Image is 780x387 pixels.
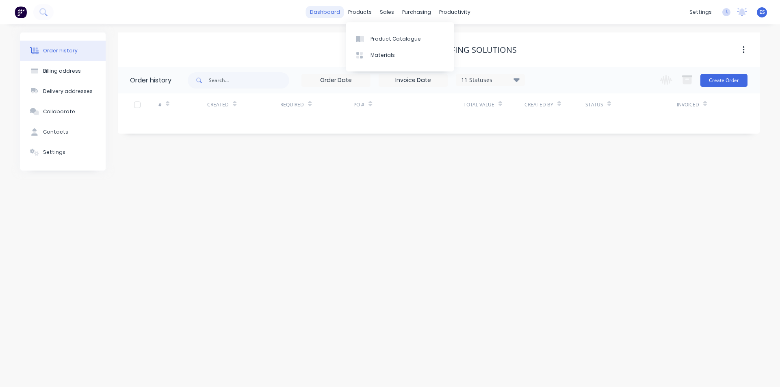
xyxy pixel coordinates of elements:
[524,93,585,116] div: Created By
[209,72,289,89] input: Search...
[677,93,726,116] div: Invoiced
[346,47,454,63] a: Materials
[207,93,280,116] div: Created
[353,101,364,108] div: PO #
[379,74,447,86] input: Invoice Date
[344,6,376,18] div: products
[685,6,716,18] div: settings
[207,101,229,108] div: Created
[585,101,603,108] div: Status
[43,108,75,115] div: Collaborate
[759,9,765,16] span: ES
[524,101,553,108] div: Created By
[435,6,474,18] div: productivity
[43,67,81,75] div: Billing address
[158,93,207,116] div: #
[464,93,524,116] div: Total Value
[158,101,162,108] div: #
[585,93,677,116] div: Status
[15,6,27,18] img: Factory
[20,61,106,81] button: Billing address
[43,88,93,95] div: Delivery addresses
[456,76,524,84] div: 11 Statuses
[280,93,353,116] div: Required
[43,47,78,54] div: Order history
[20,122,106,142] button: Contacts
[43,149,65,156] div: Settings
[306,6,344,18] a: dashboard
[700,74,747,87] button: Create Order
[130,76,171,85] div: Order history
[353,93,463,116] div: PO #
[302,74,370,86] input: Order Date
[464,101,494,108] div: Total Value
[398,6,435,18] div: purchasing
[20,142,106,162] button: Settings
[370,35,421,43] div: Product Catalogue
[20,81,106,102] button: Delivery addresses
[20,102,106,122] button: Collaborate
[376,6,398,18] div: sales
[43,128,68,136] div: Contacts
[280,101,304,108] div: Required
[346,30,454,47] a: Product Catalogue
[20,41,106,61] button: Order history
[370,52,395,59] div: Materials
[677,101,699,108] div: Invoiced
